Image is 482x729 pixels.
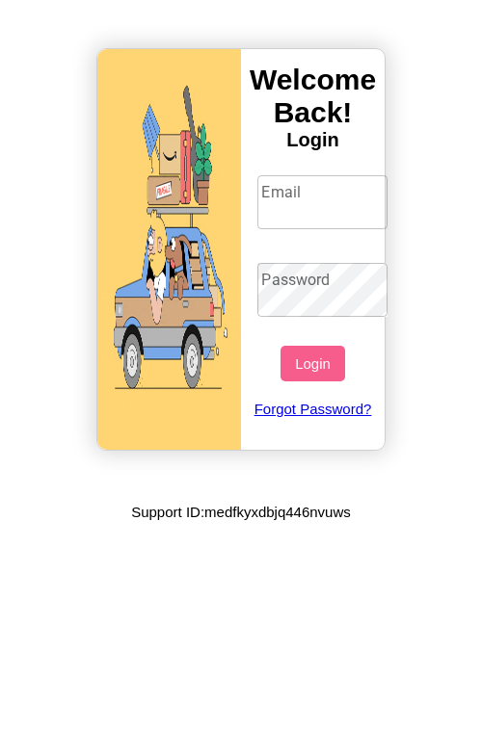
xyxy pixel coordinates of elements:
[97,49,241,450] img: gif
[281,346,345,381] button: Login
[248,381,377,436] a: Forgot Password?
[241,64,385,129] h3: Welcome Back!
[241,129,385,151] h4: Login
[131,499,351,525] p: Support ID: medfkyxdbjq446nvuws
